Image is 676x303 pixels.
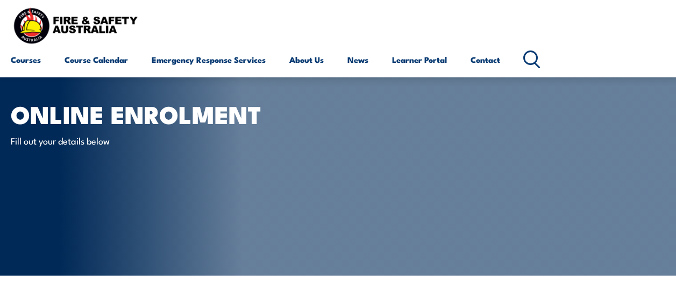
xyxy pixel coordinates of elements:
a: Learner Portal [392,47,447,73]
a: Emergency Response Services [152,47,266,73]
a: News [347,47,368,73]
a: About Us [289,47,324,73]
p: Fill out your details below [11,134,207,147]
a: Contact [471,47,500,73]
a: Courses [11,47,41,73]
h1: Online Enrolment [11,103,276,124]
a: Course Calendar [65,47,128,73]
